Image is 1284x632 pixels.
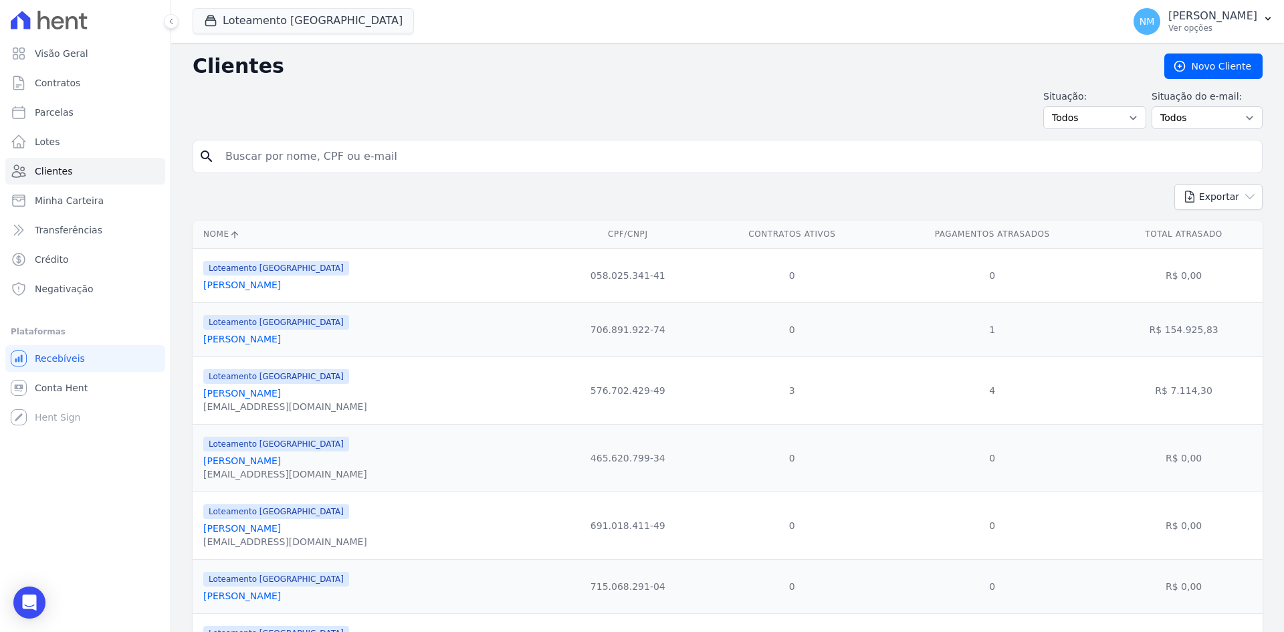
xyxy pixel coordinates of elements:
span: Transferências [35,223,102,237]
div: [EMAIL_ADDRESS][DOMAIN_NAME] [203,400,367,413]
td: 0 [704,424,879,492]
a: Novo Cliente [1164,54,1263,79]
button: Exportar [1174,184,1263,210]
th: Nome [193,221,551,248]
td: 706.891.922-74 [551,302,704,356]
p: Ver opções [1168,23,1257,33]
th: Pagamentos Atrasados [879,221,1105,248]
th: Total Atrasado [1105,221,1263,248]
span: Lotes [35,135,60,148]
td: 0 [879,559,1105,613]
a: Contratos [5,70,165,96]
a: [PERSON_NAME] [203,523,281,534]
h2: Clientes [193,54,1143,78]
div: [EMAIL_ADDRESS][DOMAIN_NAME] [203,467,367,481]
td: 0 [879,424,1105,492]
td: 576.702.429-49 [551,356,704,424]
td: 0 [704,302,879,356]
td: 3 [704,356,879,424]
a: Clientes [5,158,165,185]
p: [PERSON_NAME] [1168,9,1257,23]
span: Loteamento [GEOGRAPHIC_DATA] [203,261,349,276]
td: 0 [704,492,879,559]
span: Visão Geral [35,47,88,60]
td: R$ 7.114,30 [1105,356,1263,424]
a: [PERSON_NAME] [203,455,281,466]
span: Loteamento [GEOGRAPHIC_DATA] [203,369,349,384]
td: 715.068.291-04 [551,559,704,613]
span: Loteamento [GEOGRAPHIC_DATA] [203,504,349,519]
span: Loteamento [GEOGRAPHIC_DATA] [203,437,349,451]
a: [PERSON_NAME] [203,280,281,290]
span: Clientes [35,165,72,178]
td: R$ 0,00 [1105,248,1263,302]
input: Buscar por nome, CPF ou e-mail [217,143,1257,170]
span: Loteamento [GEOGRAPHIC_DATA] [203,315,349,330]
div: [EMAIL_ADDRESS][DOMAIN_NAME] [203,535,367,548]
span: Parcelas [35,106,74,119]
td: R$ 154.925,83 [1105,302,1263,356]
td: 0 [879,492,1105,559]
button: NM [PERSON_NAME] Ver opções [1123,3,1284,40]
a: Lotes [5,128,165,155]
td: 691.018.411-49 [551,492,704,559]
a: Visão Geral [5,40,165,67]
td: R$ 0,00 [1105,424,1263,492]
td: 465.620.799-34 [551,424,704,492]
td: 4 [879,356,1105,424]
a: [PERSON_NAME] [203,591,281,601]
a: [PERSON_NAME] [203,334,281,344]
a: Minha Carteira [5,187,165,214]
a: Conta Hent [5,375,165,401]
td: R$ 0,00 [1105,492,1263,559]
a: [PERSON_NAME] [203,388,281,399]
td: R$ 0,00 [1105,559,1263,613]
label: Situação do e-mail: [1152,90,1263,104]
span: NM [1140,17,1155,26]
span: Minha Carteira [35,194,104,207]
span: Contratos [35,76,80,90]
th: CPF/CNPJ [551,221,704,248]
td: 0 [704,248,879,302]
label: Situação: [1043,90,1146,104]
a: Negativação [5,276,165,302]
td: 058.025.341-41 [551,248,704,302]
a: Parcelas [5,99,165,126]
span: Conta Hent [35,381,88,395]
i: search [199,148,215,165]
span: Negativação [35,282,94,296]
div: Open Intercom Messenger [13,587,45,619]
td: 0 [879,248,1105,302]
span: Loteamento [GEOGRAPHIC_DATA] [203,572,349,587]
div: Plataformas [11,324,160,340]
a: Crédito [5,246,165,273]
td: 1 [879,302,1105,356]
th: Contratos Ativos [704,221,879,248]
span: Crédito [35,253,69,266]
a: Recebíveis [5,345,165,372]
button: Loteamento [GEOGRAPHIC_DATA] [193,8,414,33]
a: Transferências [5,217,165,243]
td: 0 [704,559,879,613]
span: Recebíveis [35,352,85,365]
